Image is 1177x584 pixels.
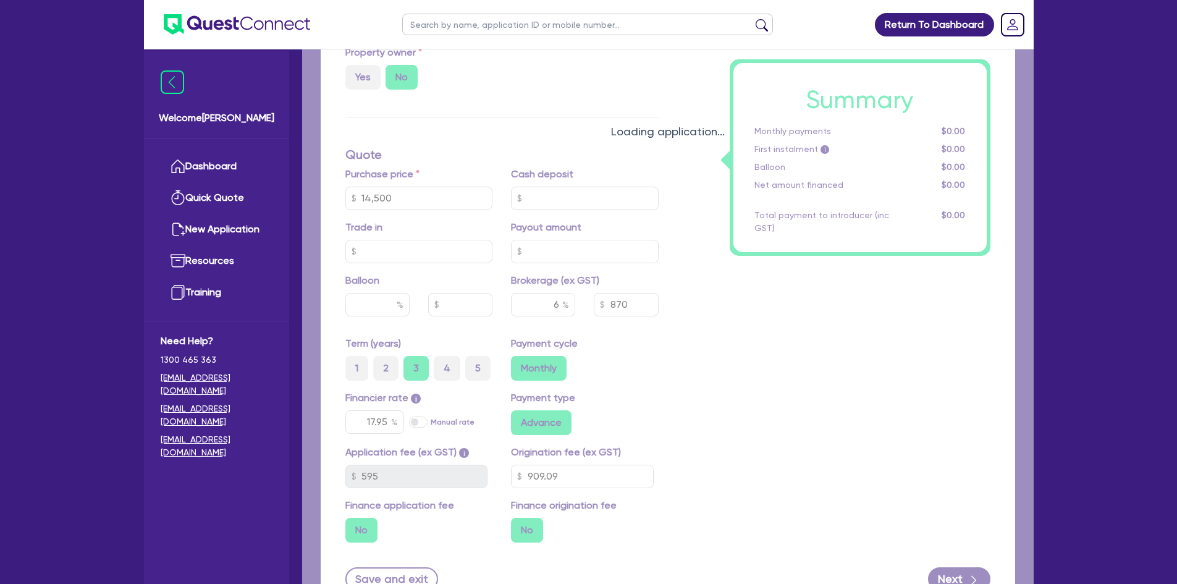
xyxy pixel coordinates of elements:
span: Welcome [PERSON_NAME] [159,111,274,125]
a: Return To Dashboard [875,13,994,36]
a: Quick Quote [161,182,272,214]
div: Loading application... [302,123,1034,140]
input: Search by name, application ID or mobile number... [402,14,773,35]
span: Need Help? [161,334,272,349]
a: Dropdown toggle [997,9,1029,41]
img: quest-connect-logo-blue [164,14,310,35]
a: [EMAIL_ADDRESS][DOMAIN_NAME] [161,402,272,428]
a: New Application [161,214,272,245]
img: icon-menu-close [161,70,184,94]
a: [EMAIL_ADDRESS][DOMAIN_NAME] [161,433,272,459]
a: [EMAIL_ADDRESS][DOMAIN_NAME] [161,371,272,397]
img: new-application [171,222,185,237]
a: Dashboard [161,151,272,182]
a: Training [161,277,272,308]
span: 1300 465 363 [161,353,272,366]
img: training [171,285,185,300]
a: Resources [161,245,272,277]
img: quick-quote [171,190,185,205]
img: resources [171,253,185,268]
